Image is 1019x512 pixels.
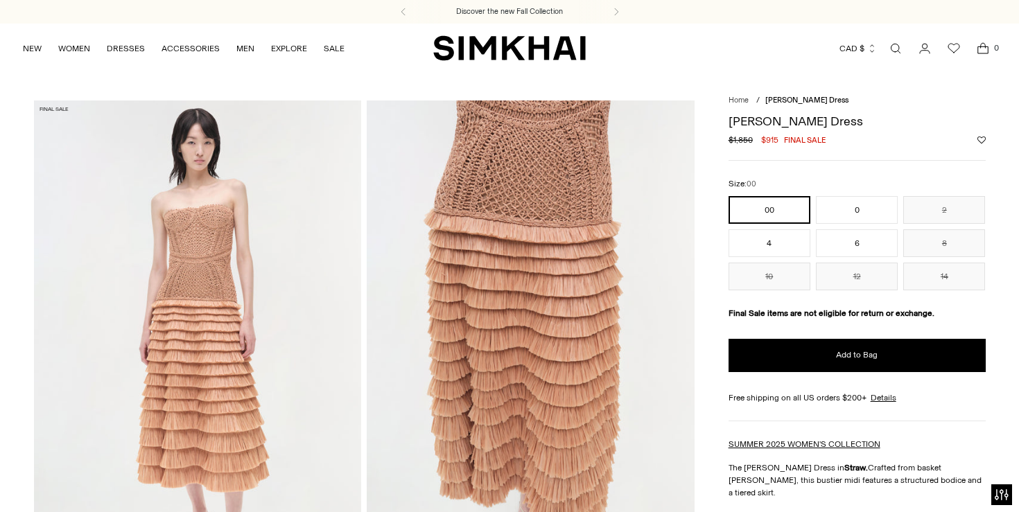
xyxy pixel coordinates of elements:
span: Add to Bag [836,349,878,361]
a: MEN [236,33,254,64]
a: Home [729,96,749,105]
strong: Final Sale items are not eligible for return or exchange. [729,308,934,318]
nav: breadcrumbs [729,95,986,107]
a: Discover the new Fall Collection [456,6,563,17]
a: NEW [23,33,42,64]
button: 8 [903,229,985,257]
div: / [756,95,760,107]
h1: [PERSON_NAME] Dress [729,115,986,127]
a: Wishlist [940,35,968,62]
span: 0 [990,42,1002,54]
strong: Straw. [844,463,868,473]
button: 0 [816,196,898,224]
a: Go to the account page [911,35,939,62]
label: Size: [729,177,756,191]
s: $1,850 [729,134,753,146]
span: $915 [761,134,778,146]
button: 00 [729,196,810,224]
button: 10 [729,263,810,290]
button: Add to Wishlist [977,136,986,144]
a: SIMKHAI [433,35,586,62]
a: DRESSES [107,33,145,64]
a: EXPLORE [271,33,307,64]
button: 2 [903,196,985,224]
p: The [PERSON_NAME] Dress in Crafted from basket [PERSON_NAME], this bustier midi features a struct... [729,461,986,499]
div: Free shipping on all US orders $200+ [729,391,986,404]
span: [PERSON_NAME] Dress [765,96,848,105]
button: CAD $ [839,33,877,64]
button: Add to Bag [729,339,986,372]
button: 14 [903,263,985,290]
button: 12 [816,263,898,290]
a: WOMEN [58,33,90,64]
a: Open cart modal [969,35,997,62]
a: ACCESSORIES [162,33,220,64]
a: SUMMER 2025 WOMEN'S COLLECTION [729,439,880,449]
button: 6 [816,229,898,257]
button: 4 [729,229,810,257]
a: Open search modal [882,35,909,62]
span: 00 [747,179,756,188]
a: SALE [324,33,345,64]
a: Details [871,391,896,404]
